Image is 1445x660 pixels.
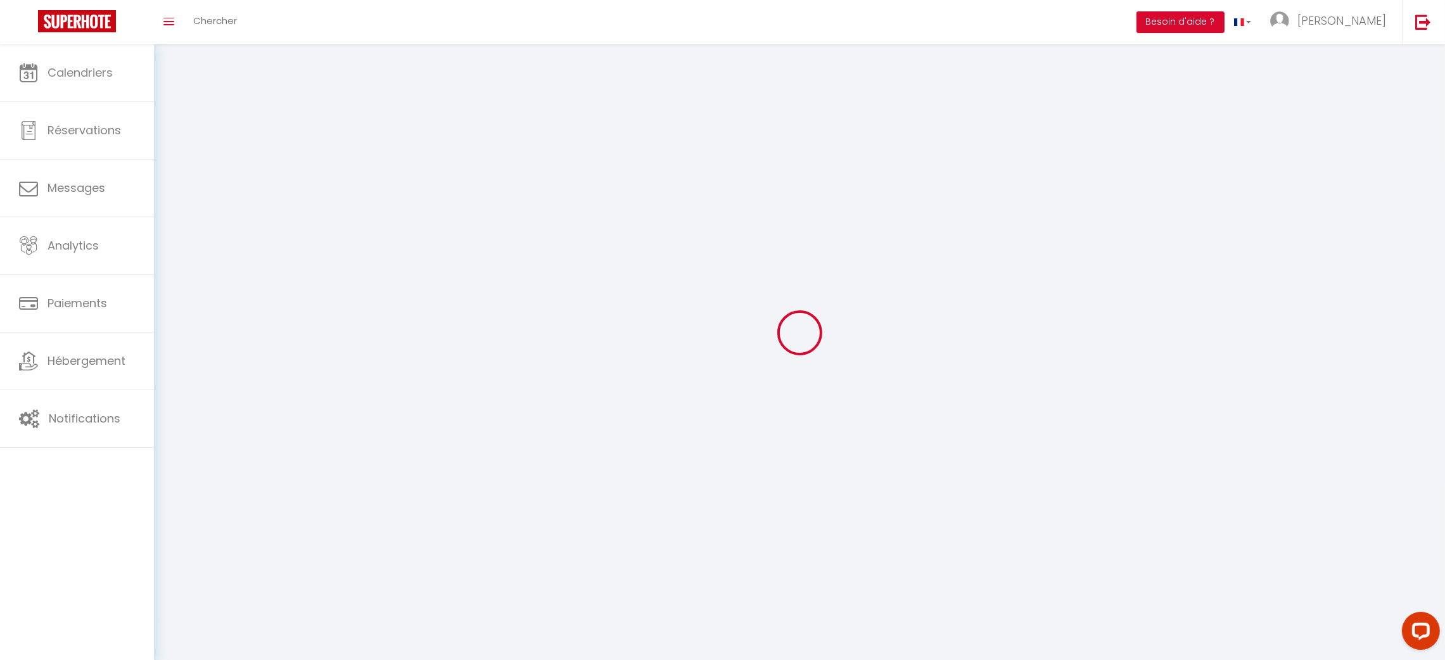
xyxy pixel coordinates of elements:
span: [PERSON_NAME] [1297,13,1386,29]
span: Analytics [48,238,99,253]
span: Réservations [48,122,121,138]
img: Super Booking [38,10,116,32]
span: Chercher [193,14,237,27]
button: Besoin d'aide ? [1136,11,1225,33]
iframe: LiveChat chat widget [1392,607,1445,660]
span: Hébergement [48,353,125,369]
span: Calendriers [48,65,113,80]
img: logout [1415,14,1431,30]
img: ... [1270,11,1289,30]
span: Messages [48,180,105,196]
span: Notifications [49,410,120,426]
span: Paiements [48,295,107,311]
